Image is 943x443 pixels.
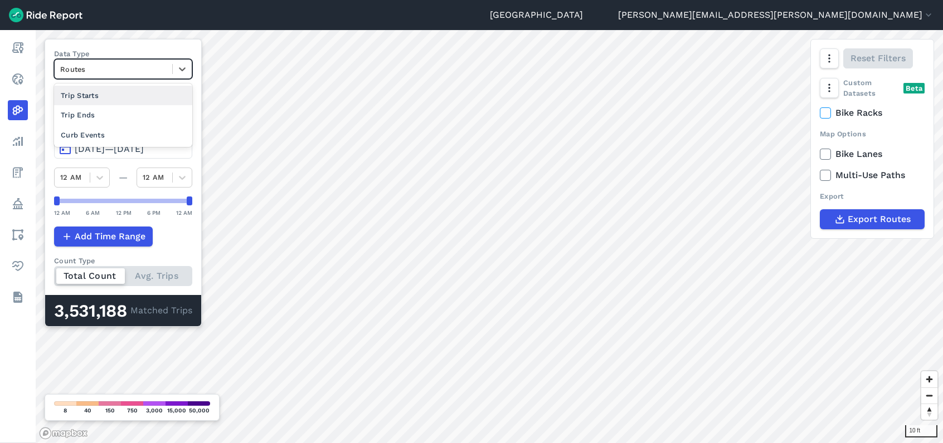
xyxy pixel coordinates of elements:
[905,425,937,437] div: 10 ft
[848,213,911,226] span: Export Routes
[843,48,913,68] button: Reset Filters
[54,208,70,218] div: 12 AM
[820,147,925,161] label: Bike Lanes
[147,208,161,218] div: 6 PM
[850,52,906,65] span: Reset Filters
[490,8,583,22] a: [GEOGRAPHIC_DATA]
[8,287,28,307] a: Datasets
[921,371,937,387] button: Zoom in
[9,8,82,22] img: Ride Report
[8,163,28,183] a: Fees
[618,8,934,22] button: [PERSON_NAME][EMAIL_ADDRESS][PERSON_NAME][DOMAIN_NAME]
[39,427,88,440] a: Mapbox logo
[54,255,192,266] div: Count Type
[75,230,145,243] span: Add Time Range
[54,139,192,159] button: [DATE]—[DATE]
[820,191,925,201] div: Export
[54,105,192,125] div: Trip Ends
[54,48,192,59] label: Data Type
[176,208,192,218] div: 12 AM
[820,209,925,229] button: Export Routes
[86,208,100,218] div: 6 AM
[116,208,132,218] div: 12 PM
[820,77,925,99] div: Custom Datasets
[45,295,201,326] div: Matched Trips
[820,106,925,120] label: Bike Racks
[54,125,192,145] div: Curb Events
[110,171,137,184] div: —
[8,194,28,214] a: Policy
[903,83,925,93] div: Beta
[8,100,28,120] a: Heatmaps
[8,225,28,245] a: Areas
[54,227,153,247] button: Add Time Range
[921,403,937,420] button: Reset bearing to north
[36,30,943,443] canvas: Map
[54,86,192,105] div: Trip Starts
[820,129,925,139] div: Map Options
[820,169,925,182] label: Multi-Use Paths
[8,38,28,58] a: Report
[54,304,130,318] div: 3,531,188
[921,387,937,403] button: Zoom out
[75,144,144,154] span: [DATE]—[DATE]
[8,131,28,151] a: Analyze
[8,256,28,276] a: Health
[8,69,28,89] a: Realtime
